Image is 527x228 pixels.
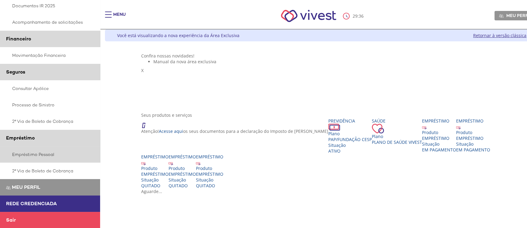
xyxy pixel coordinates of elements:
span: Sair [6,217,16,223]
span: Meu perfil [12,184,40,190]
span: Plano de Saúde VIVEST [372,139,422,145]
img: Meu perfil [6,185,11,190]
div: Situação [422,141,456,147]
span: 29 [353,13,358,19]
div: Confira nossas novidades! [141,53,503,59]
span: Financeiro [6,36,31,42]
div: EMPRÉSTIMO [422,135,456,141]
span: PAP/Fundação CESP [328,136,372,142]
span: Rede Credenciada [6,200,57,207]
img: ico_emprestimo.svg [169,161,173,165]
div: EMPRÉSTIMO [169,171,196,177]
img: Vivest [274,3,343,29]
div: Situação [328,142,372,148]
span: QUITADO [169,183,188,188]
p: Atenção! os seus documentos para a declaração do Imposto de [PERSON_NAME] [141,128,328,134]
a: Empréstimo Produto EMPRÉSTIMO Situação EM PAGAMENTO [422,118,456,153]
a: Retornar à versão clássica [473,33,526,38]
div: Empréstimo [196,154,223,160]
img: ico_emprestimo.svg [196,161,201,165]
span: QUITADO [141,183,160,188]
div: Menu [113,12,126,24]
a: Saúde PlanoPlano de Saúde VIVEST [372,118,422,145]
a: Acesse aqui [159,128,183,134]
div: Empréstimo [422,118,456,124]
a: Empréstimo Produto EMPRÉSTIMO Situação QUITADO [141,154,169,188]
div: Empréstimo [169,154,196,160]
div: Previdência [328,118,372,124]
div: Empréstimo [456,118,490,124]
div: Produto [456,130,490,135]
div: Seus produtos e serviços [141,112,503,118]
img: Meu perfil [499,14,504,18]
div: Saúde [372,118,422,124]
div: EMPRÉSTIMO [141,171,169,177]
div: Plano [372,133,422,139]
div: Empréstimo [141,154,169,160]
img: ico_emprestimo.svg [422,125,427,130]
a: Empréstimo Produto EMPRÉSTIMO Situação QUITADO [169,154,196,188]
a: Empréstimo Produto EMPRÉSTIMO Situação QUITADO [196,154,223,188]
a: Empréstimo Produto EMPRÉSTIMO Situação EM PAGAMENTO [456,118,490,153]
span: EM PAGAMENTO [422,147,456,153]
div: EMPRÉSTIMO [196,171,223,177]
div: Aguarde... [141,188,503,194]
img: ico_emprestimo.svg [456,125,461,130]
span: Seguros [6,69,25,75]
div: Produto [196,165,223,171]
div: Situação [196,177,223,183]
span: Ativo [328,148,340,154]
span: QUITADO [196,183,215,188]
img: ico_dinheiro.png [328,124,340,131]
div: Produto [422,130,456,135]
img: ico_emprestimo.svg [141,161,146,165]
span: Manual da nova área exclusiva [153,59,216,64]
div: Situação [169,177,196,183]
div: Situação [141,177,169,183]
div: : [343,13,365,19]
span: Empréstimo [6,135,35,141]
div: Produto [141,165,169,171]
a: Previdência PlanoPAP/Fundação CESP SituaçãoAtivo [328,118,372,154]
div: Situação [456,141,490,147]
section: <span lang="en" dir="ltr">ProdutosCard</span> [141,112,503,194]
span: 36 [359,13,364,19]
img: ico_coracao.png [372,124,384,133]
span: X [141,67,144,73]
div: Plano [328,131,372,136]
section: <span lang="pt-BR" dir="ltr">Visualizador do Conteúdo da Web</span> 1 [141,53,503,106]
div: Produto [169,165,196,171]
div: EMPRÉSTIMO [456,135,490,141]
img: ico_atencao.png [141,118,152,128]
div: Você está visualizando a nova experiência da Área Exclusiva [117,33,239,38]
span: EM PAGAMENTO [456,147,490,153]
